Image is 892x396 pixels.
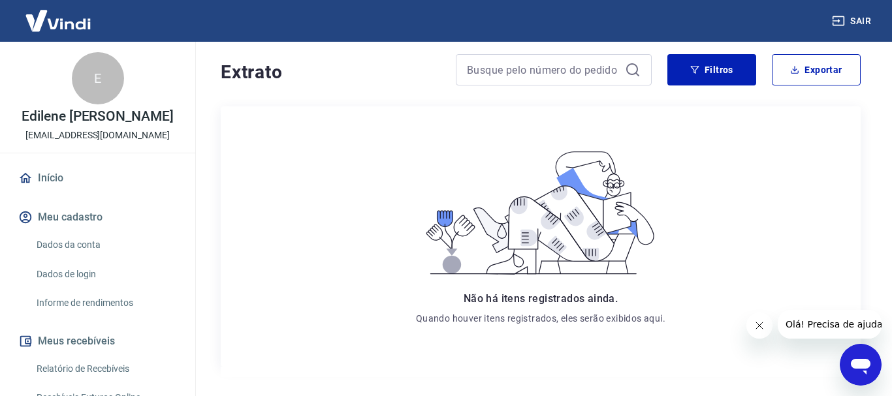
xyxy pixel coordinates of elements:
button: Sair [829,9,876,33]
p: Quando houver itens registrados, eles serão exibidos aqui. [416,312,665,325]
input: Busque pelo número do pedido [467,60,620,80]
h4: Extrato [221,59,440,85]
p: Edilene [PERSON_NAME] [22,110,174,123]
a: Dados de login [31,261,180,288]
p: [EMAIL_ADDRESS][DOMAIN_NAME] [25,129,170,142]
iframe: Mensagem da empresa [778,310,882,339]
span: Não há itens registrados ainda. [464,292,618,305]
iframe: Fechar mensagem [746,312,773,339]
a: Dados da conta [31,232,180,258]
button: Meu cadastro [16,203,180,232]
div: E [72,52,124,104]
a: Início [16,164,180,192]
a: Informe de rendimentos [31,290,180,316]
button: Meus recebíveis [16,327,180,356]
img: Vindi [16,1,101,40]
button: Exportar [772,54,861,85]
iframe: Botão para abrir a janela de mensagens [840,344,882,386]
button: Filtros [667,54,756,85]
a: Relatório de Recebíveis [31,356,180,382]
span: Olá! Precisa de ajuda? [8,9,110,20]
